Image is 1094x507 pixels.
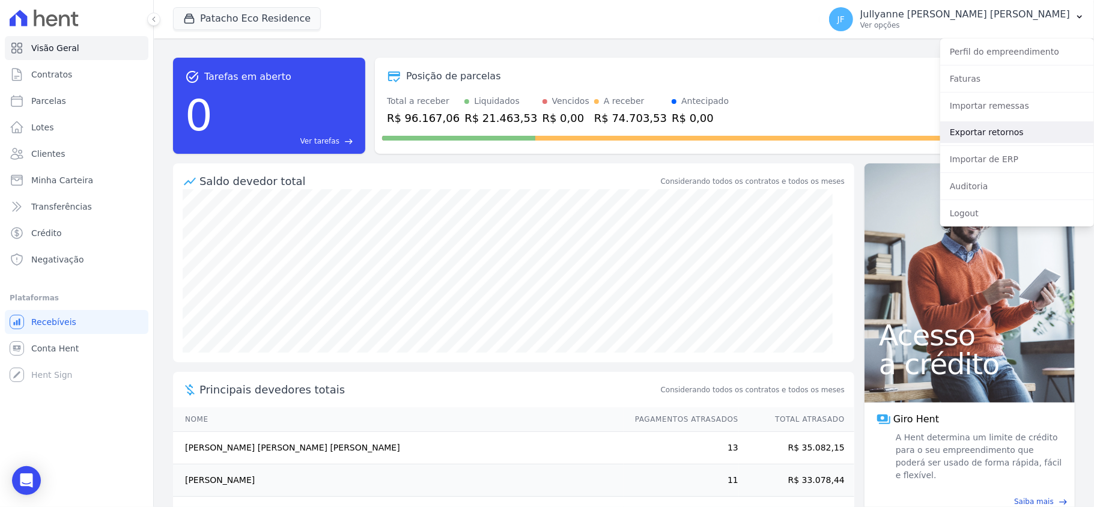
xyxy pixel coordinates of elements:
[872,496,1068,507] a: Saiba mais east
[173,464,624,497] td: [PERSON_NAME]
[204,70,291,84] span: Tarefas em aberto
[344,137,353,146] span: east
[940,175,1094,197] a: Auditoria
[5,36,148,60] a: Visão Geral
[173,407,624,432] th: Nome
[199,173,658,189] div: Saldo devedor total
[5,142,148,166] a: Clientes
[879,350,1060,378] span: a crédito
[300,136,339,147] span: Ver tarefas
[624,432,739,464] td: 13
[893,431,1063,482] span: A Hent determina um limite de crédito para o seu empreendimento que poderá ser usado de forma ráp...
[739,464,854,497] td: R$ 33.078,44
[5,195,148,219] a: Transferências
[5,115,148,139] a: Lotes
[940,121,1094,143] a: Exportar retornos
[940,41,1094,62] a: Perfil do empreendimento
[661,384,845,395] span: Considerando todos os contratos e todos os meses
[893,412,939,427] span: Giro Hent
[624,464,739,497] td: 11
[474,95,520,108] div: Liquidados
[199,381,658,398] span: Principais devedores totais
[940,68,1094,90] a: Faturas
[1014,496,1054,507] span: Saiba mais
[5,247,148,272] a: Negativação
[406,69,501,83] div: Posição de parcelas
[31,95,66,107] span: Parcelas
[624,407,739,432] th: Pagamentos Atrasados
[217,136,353,147] a: Ver tarefas east
[542,110,589,126] div: R$ 0,00
[31,227,62,239] span: Crédito
[31,174,93,186] span: Minha Carteira
[173,432,624,464] td: [PERSON_NAME] [PERSON_NAME] [PERSON_NAME]
[31,342,79,354] span: Conta Hent
[604,95,645,108] div: A receber
[31,201,92,213] span: Transferências
[5,168,148,192] a: Minha Carteira
[464,110,537,126] div: R$ 21.463,53
[860,8,1070,20] p: Jullyanne [PERSON_NAME] [PERSON_NAME]
[672,110,729,126] div: R$ 0,00
[31,121,54,133] span: Lotes
[819,2,1094,36] button: JF Jullyanne [PERSON_NAME] [PERSON_NAME] Ver opções
[31,253,84,266] span: Negativação
[940,202,1094,224] a: Logout
[1059,497,1068,506] span: east
[185,70,199,84] span: task_alt
[860,20,1070,30] p: Ver opções
[173,7,321,30] button: Patacho Eco Residence
[681,95,729,108] div: Antecipado
[387,95,460,108] div: Total a receber
[5,221,148,245] a: Crédito
[387,110,460,126] div: R$ 96.167,06
[552,95,589,108] div: Vencidos
[5,89,148,113] a: Parcelas
[31,42,79,54] span: Visão Geral
[940,95,1094,117] a: Importar remessas
[5,62,148,87] a: Contratos
[5,336,148,360] a: Conta Hent
[31,68,72,80] span: Contratos
[879,321,1060,350] span: Acesso
[739,407,854,432] th: Total Atrasado
[185,84,213,147] div: 0
[661,176,845,187] div: Considerando todos os contratos e todos os meses
[739,432,854,464] td: R$ 35.082,15
[5,310,148,334] a: Recebíveis
[940,148,1094,170] a: Importar de ERP
[12,466,41,495] div: Open Intercom Messenger
[31,316,76,328] span: Recebíveis
[837,15,845,23] span: JF
[10,291,144,305] div: Plataformas
[31,148,65,160] span: Clientes
[594,110,667,126] div: R$ 74.703,53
